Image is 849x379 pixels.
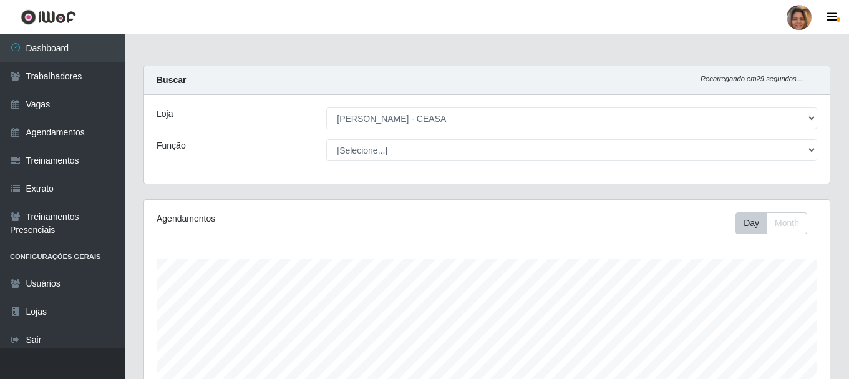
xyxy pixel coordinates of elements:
[735,212,807,234] div: First group
[157,107,173,121] label: Loja
[735,212,817,234] div: Toolbar with button groups
[157,139,186,152] label: Função
[157,212,421,225] div: Agendamentos
[735,212,767,234] button: Day
[701,75,802,82] i: Recarregando em 29 segundos...
[767,212,807,234] button: Month
[21,9,76,25] img: CoreUI Logo
[157,75,186,85] strong: Buscar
